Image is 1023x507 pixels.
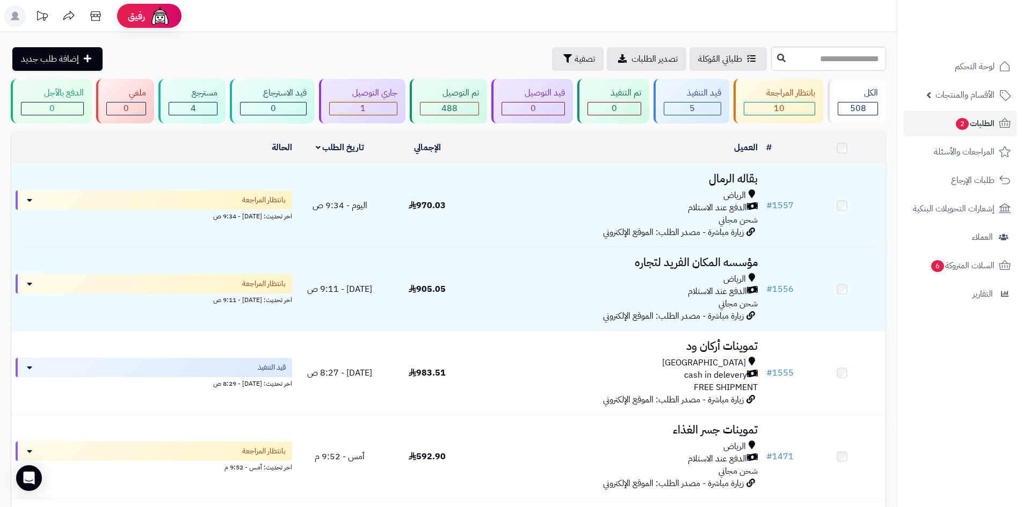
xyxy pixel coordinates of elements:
span: قيد التنفيذ [258,362,286,373]
a: الكل508 [825,79,888,123]
a: تحديثات المنصة [28,5,55,30]
div: اخر تحديث: أمس - 9:52 م [16,461,292,472]
span: تصدير الطلبات [632,53,678,65]
a: جاري التوصيل 1 [317,79,408,123]
span: أمس - 9:52 م [315,450,365,463]
a: # [766,141,772,154]
div: 0 [502,102,564,115]
div: اخر تحديث: [DATE] - 9:11 ص [16,293,292,305]
span: العملاء [972,230,993,245]
a: الدفع بالآجل 0 [9,79,94,123]
a: #1557 [766,199,794,212]
span: 905.05 [409,283,446,296]
div: مسترجع [169,87,217,99]
span: [DATE] - 9:11 ص [307,283,372,296]
a: تم التنفيذ 0 [575,79,651,123]
span: 488 [441,102,458,115]
span: FREE SHIPMENT [694,381,758,394]
span: اليوم - 9:34 ص [313,199,367,212]
span: تصفية [575,53,595,65]
div: 0 [588,102,641,115]
a: طلبات الإرجاع [904,167,1017,193]
a: المراجعات والأسئلة [904,139,1017,165]
span: 4 [191,102,196,115]
span: شحن مجاني [719,214,758,226]
span: رفيق [128,10,145,23]
a: #1555 [766,366,794,379]
span: 0 [531,102,536,115]
div: 10 [744,102,815,115]
div: ملغي [106,87,147,99]
span: الدفع عند الاستلام [688,453,747,465]
span: 2 [955,117,969,130]
span: الدفع عند الاستلام [688,285,747,298]
span: لوحة التحكم [955,59,995,74]
span: 983.51 [409,366,446,379]
span: 6 [931,260,944,272]
div: قيد التوصيل [502,87,565,99]
a: طلباتي المُوكلة [690,47,767,71]
div: قيد الاسترجاع [240,87,307,99]
span: شحن مجاني [719,465,758,477]
a: الإجمالي [414,141,441,154]
span: 592.90 [409,450,446,463]
span: زيارة مباشرة - مصدر الطلب: الموقع الإلكتروني [603,226,744,239]
span: 10 [774,102,785,115]
div: بانتظار المراجعة [744,87,816,99]
span: الدفع عند الاستلام [688,202,747,214]
span: زيارة مباشرة - مصدر الطلب: الموقع الإلكتروني [603,310,744,322]
span: # [766,199,772,212]
span: طلبات الإرجاع [951,173,995,188]
a: تاريخ الطلب [316,141,365,154]
a: تصدير الطلبات [607,47,686,71]
span: cash in delevery [684,369,747,381]
a: العميل [734,141,758,154]
a: إشعارات التحويلات البنكية [904,196,1017,222]
div: الدفع بالآجل [21,87,84,99]
span: التقارير [973,286,993,302]
span: الرياض [723,273,746,285]
h3: تموينات جسر الغذاء [475,424,758,436]
span: # [766,450,772,463]
div: اخر تحديث: [DATE] - 8:29 ص [16,377,292,388]
a: #1471 [766,450,794,463]
div: جاري التوصيل [329,87,397,99]
span: 508 [850,102,866,115]
div: 5 [664,102,721,115]
div: 0 [107,102,146,115]
a: قيد الاسترجاع 0 [228,79,317,123]
span: المراجعات والأسئلة [934,144,995,159]
span: إضافة طلب جديد [21,53,79,65]
a: #1556 [766,283,794,296]
span: الطلبات [955,116,995,131]
div: 4 [169,102,217,115]
h3: بقاله الرمال [475,173,758,185]
span: 970.03 [409,199,446,212]
div: اخر تحديث: [DATE] - 9:34 ص [16,210,292,221]
span: # [766,283,772,296]
h3: مؤسسه المكان الفريد لتجاره [475,256,758,269]
div: الكل [838,87,878,99]
h3: تموينات أركان ود [475,340,758,352]
span: زيارة مباشرة - مصدر الطلب: الموقع الإلكتروني [603,393,744,406]
a: العملاء [904,224,1017,250]
a: السلات المتروكة6 [904,253,1017,278]
span: 1 [360,102,366,115]
span: 0 [49,102,55,115]
span: [DATE] - 8:27 ص [307,366,372,379]
a: الحالة [272,141,292,154]
span: طلباتي المُوكلة [698,53,742,65]
span: 0 [612,102,617,115]
img: logo-2.png [950,21,1013,43]
a: مسترجع 4 [156,79,228,123]
span: 0 [271,102,276,115]
a: قيد التوصيل 0 [489,79,575,123]
button: تصفية [552,47,604,71]
div: تم التوصيل [420,87,480,99]
span: [GEOGRAPHIC_DATA] [662,357,746,369]
a: إضافة طلب جديد [12,47,103,71]
span: شحن مجاني [719,297,758,310]
span: بانتظار المراجعة [242,446,286,457]
div: قيد التنفيذ [664,87,721,99]
div: Open Intercom Messenger [16,465,42,491]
